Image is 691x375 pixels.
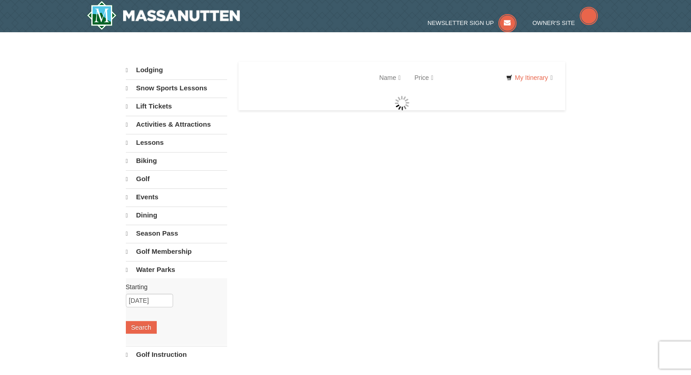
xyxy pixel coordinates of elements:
a: Lessons [126,134,227,151]
a: Season Pass [126,225,227,242]
a: My Itinerary [500,71,558,84]
span: Newsletter Sign Up [428,20,494,26]
a: Dining [126,207,227,224]
a: Massanutten Resort [87,1,240,30]
a: Price [408,69,440,87]
a: Snow Sports Lessons [126,79,227,97]
a: Activities & Attractions [126,116,227,133]
button: Search [126,321,157,334]
img: wait gif [395,96,409,110]
span: Owner's Site [532,20,575,26]
a: Golf Instruction [126,346,227,363]
a: Lift Tickets [126,98,227,115]
a: Owner's Site [532,20,598,26]
a: Golf Membership [126,243,227,260]
a: Events [126,188,227,206]
label: Starting [126,282,220,291]
a: Lodging [126,62,227,79]
a: Biking [126,152,227,169]
img: Massanutten Resort Logo [87,1,240,30]
a: Water Parks [126,261,227,278]
a: Newsletter Sign Up [428,20,517,26]
a: Name [373,69,408,87]
a: Golf [126,170,227,187]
